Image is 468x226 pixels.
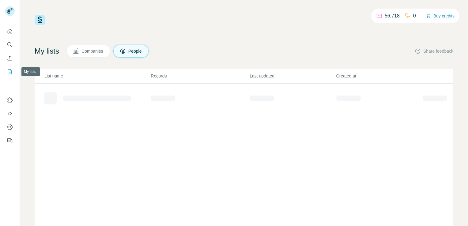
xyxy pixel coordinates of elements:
button: Buy credits [426,12,455,20]
button: Search [5,39,15,50]
span: Companies [81,48,104,54]
button: Quick start [5,26,15,37]
button: Dashboard [5,122,15,133]
p: Last updated [250,73,335,79]
button: Use Surfe API [5,108,15,119]
button: Feedback [5,135,15,146]
p: 0 [413,12,416,20]
button: Use Surfe on LinkedIn [5,95,15,106]
span: People [128,48,142,54]
p: Created at [336,73,422,79]
img: Surfe Logo [35,15,45,25]
p: Records [151,73,249,79]
button: Share feedback [415,48,453,54]
p: List name [44,73,150,79]
p: 56,718 [385,12,400,20]
button: My lists [5,66,15,77]
h4: My lists [35,46,59,56]
button: Enrich CSV [5,53,15,64]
